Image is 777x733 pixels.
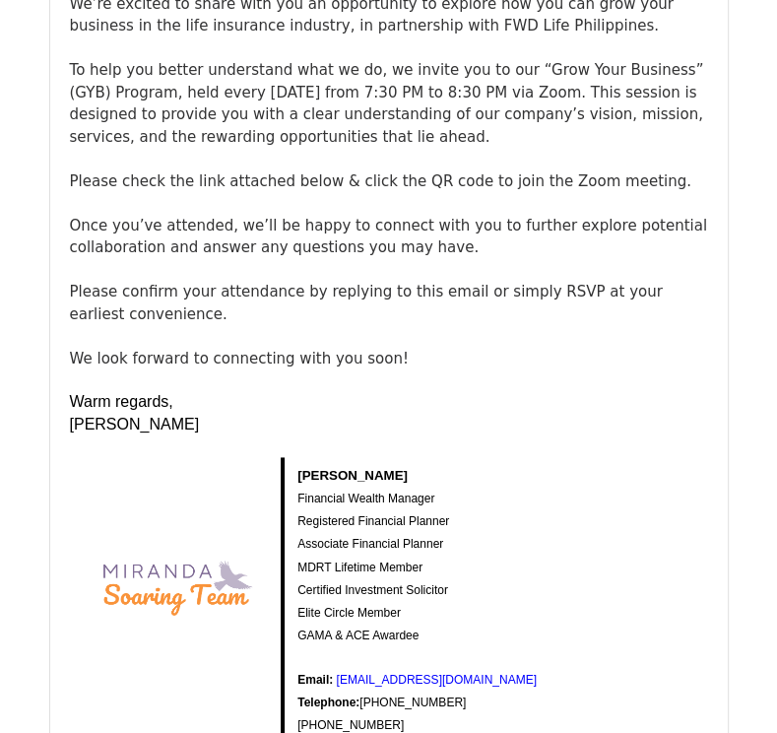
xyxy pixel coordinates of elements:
[297,718,404,732] span: [PHONE_NUMBER]
[70,192,708,259] div: Once you’ve attended, we’ll be happy to connect with you to further explore potential collaborati...
[297,606,401,620] span: Elite Circle Member
[297,696,359,709] b: Telephone:
[297,492,434,505] span: Financial Wealth Manager
[76,486,273,683] img: AD_4nXchxsTLSzpN5-tlbyI4tzatatTwKGJI4nwQxg_9yaWqgUYMGjjfW9dqZwK_q18QsveE15BBdLgWyGTAVQJ91OTphUrDJ...
[70,393,173,410] span: Warm regards,
[336,673,536,687] a: [EMAIL_ADDRESS][DOMAIN_NAME]
[70,259,708,370] div: Please confirm your attendance by replying to this email or simply RSVP at your earliest convenie...
[679,638,777,733] iframe: Chat Widget
[70,170,708,193] div: Please check the link attached below & click the QR code to join the Zoom meeting.
[359,696,466,709] span: [PHONE_NUMBER]
[297,673,333,687] b: Email:
[297,583,448,597] span: Certified Investment Solicitor
[297,629,419,642] span: GAMA & ACE Awardee
[297,514,449,528] span: Registered Financial Planner
[297,468,408,483] span: [PERSON_NAME]
[297,537,443,551] span: Associate Financial Planner
[297,561,422,574] span: MDRT Lifetime Member
[70,416,200,433] span: [PERSON_NAME]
